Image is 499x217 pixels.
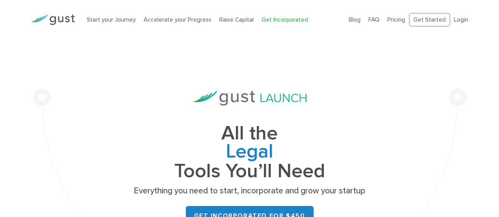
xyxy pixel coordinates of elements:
[454,16,468,23] a: Login
[31,15,75,25] img: Gust Logo
[193,91,307,106] img: Gust Launch Logo
[387,16,405,23] a: Pricing
[409,13,450,27] a: Get Started
[219,16,254,23] a: Raise Capital
[368,16,379,23] a: FAQ
[131,124,368,180] h1: All the Tools You’ll Need
[349,16,361,23] a: Blog
[87,16,136,23] a: Start your Journey
[144,16,211,23] a: Accelerate your Progress
[131,143,368,162] span: Legal
[262,16,308,23] a: Get Incorporated
[131,185,368,197] p: Everything you need to start, incorporate and grow your startup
